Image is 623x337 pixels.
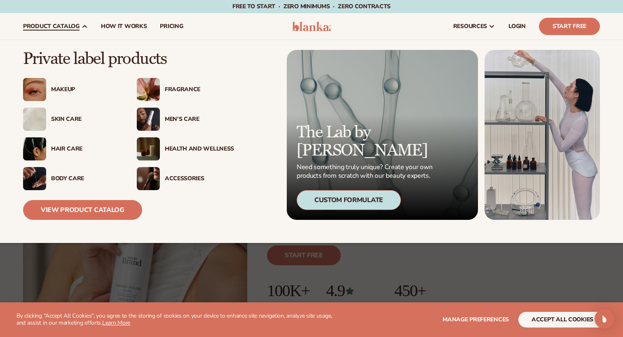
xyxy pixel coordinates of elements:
div: Open Intercom Messenger [595,309,614,329]
div: Men’s Care [165,116,234,123]
a: Pink blooming flower. Fragrance [137,78,234,101]
a: Female with makeup brush. Accessories [137,167,234,190]
a: Male holding moisturizer bottle. Men’s Care [137,108,234,131]
span: pricing [160,23,183,30]
div: Health And Wellness [165,146,234,153]
img: Pink blooming flower. [137,78,160,101]
a: pricing [153,13,190,40]
img: Female with glitter eye makeup. [23,78,46,101]
button: accept all cookies [518,312,607,328]
div: Custom Formulate [297,190,401,210]
img: Candles and incense on table. [137,137,160,160]
div: Hair Care [51,146,120,153]
a: Female hair pulled back with clips. Hair Care [23,137,120,160]
span: Manage preferences [443,316,509,323]
a: View Product Catalog [23,200,142,220]
img: logo [292,21,331,31]
a: Male hand applying moisturizer. Body Care [23,167,120,190]
img: Cream moisturizer swatch. [23,108,46,131]
button: Manage preferences [443,312,509,328]
a: Learn More [102,319,130,327]
div: Skin Care [51,116,120,123]
a: How It Works [94,13,154,40]
div: Body Care [51,175,120,182]
a: resources [447,13,502,40]
a: product catalog [16,13,94,40]
div: Accessories [165,175,234,182]
img: Female with makeup brush. [137,167,160,190]
img: Female in lab with equipment. [485,50,600,220]
a: Female with glitter eye makeup. Makeup [23,78,120,101]
a: Start Free [539,18,600,35]
div: Makeup [51,86,120,93]
img: Male hand applying moisturizer. [23,167,46,190]
div: Fragrance [165,86,234,93]
span: product catalog [23,23,80,30]
a: Microscopic product formula. The Lab by [PERSON_NAME] Need something truly unique? Create your ow... [287,50,478,220]
a: LOGIN [502,13,532,40]
span: resources [453,23,487,30]
p: Need something truly unique? Create your own products from scratch with our beauty experts. [297,163,435,180]
span: Free to start · ZERO minimums · ZERO contracts [232,2,391,10]
p: Private label products [23,50,234,68]
span: LOGIN [508,23,526,30]
img: Female hair pulled back with clips. [23,137,46,160]
a: Candles and incense on table. Health And Wellness [137,137,234,160]
span: How It Works [101,23,147,30]
img: Male holding moisturizer bottle. [137,108,160,131]
a: Cream moisturizer swatch. Skin Care [23,108,120,131]
p: By clicking "Accept All Cookies", you agree to the storing of cookies on your device to enhance s... [16,313,338,327]
p: The Lab by [PERSON_NAME] [297,123,435,160]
